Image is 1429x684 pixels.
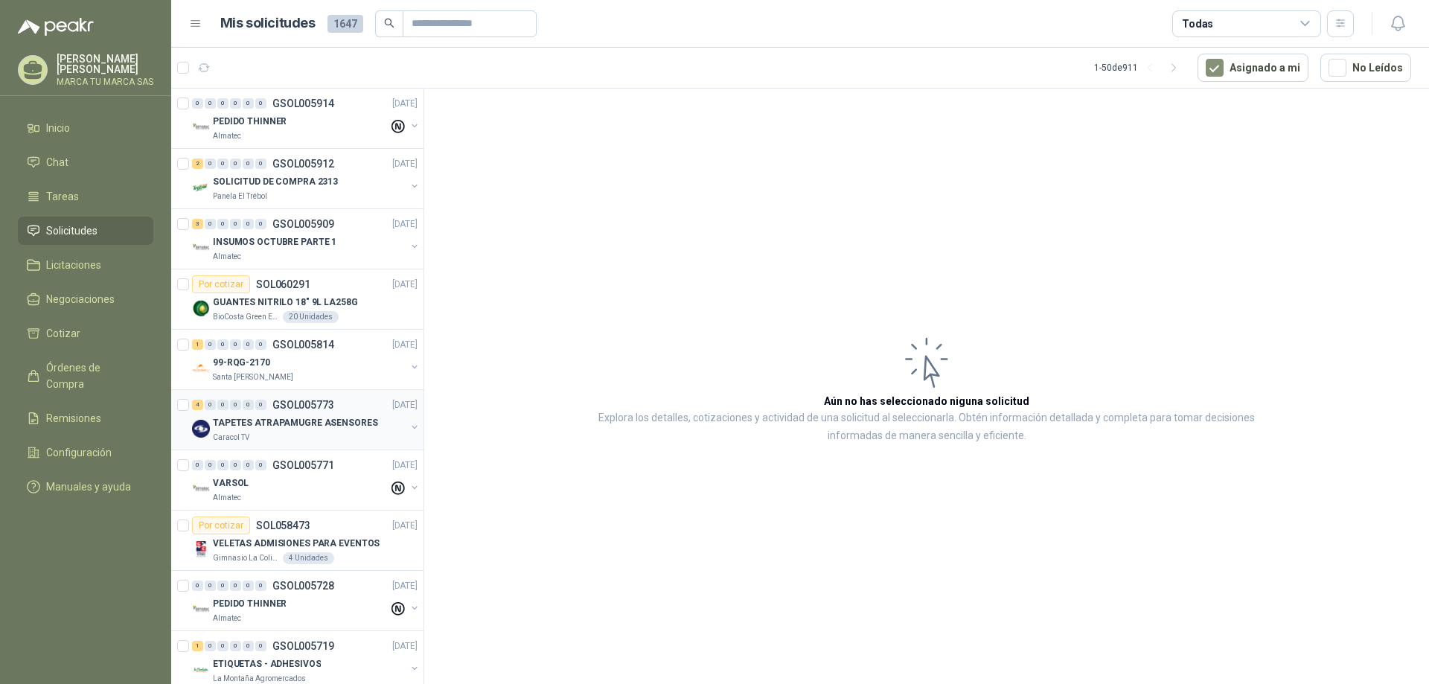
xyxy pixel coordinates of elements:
[46,291,115,307] span: Negociaciones
[46,154,68,170] span: Chat
[18,404,153,432] a: Remisiones
[46,359,139,392] span: Órdenes de Compra
[171,269,423,330] a: Por cotizarSOL060291[DATE] Company LogoGUANTES NITRILO 18" 9L LA258GBioCosta Green Energy S.A.S20...
[230,159,241,169] div: 0
[392,458,418,473] p: [DATE]
[243,641,254,651] div: 0
[230,98,241,109] div: 0
[230,219,241,229] div: 0
[217,460,228,470] div: 0
[192,420,210,438] img: Company Logo
[18,319,153,348] a: Cotizar
[392,579,418,593] p: [DATE]
[192,396,421,444] a: 4 0 0 0 0 0 GSOL005773[DATE] Company LogoTAPETES ATRAPAMUGRE ASENSORESCaracol TV
[192,581,203,591] div: 0
[1320,54,1411,82] button: No Leídos
[205,159,216,169] div: 0
[46,444,112,461] span: Configuración
[205,219,216,229] div: 0
[255,219,266,229] div: 0
[220,13,316,34] h1: Mis solicitudes
[217,641,228,651] div: 0
[46,223,97,239] span: Solicitudes
[243,98,254,109] div: 0
[217,159,228,169] div: 0
[1198,54,1308,82] button: Asignado a mi
[217,98,228,109] div: 0
[213,311,280,323] p: BioCosta Green Energy S.A.S
[18,285,153,313] a: Negociaciones
[213,235,336,249] p: INSUMOS OCTUBRE PARTE 1
[205,581,216,591] div: 0
[18,354,153,398] a: Órdenes de Compra
[213,371,293,383] p: Santa [PERSON_NAME]
[255,339,266,350] div: 0
[392,217,418,231] p: [DATE]
[192,239,210,257] img: Company Logo
[230,339,241,350] div: 0
[192,179,210,196] img: Company Logo
[192,95,421,142] a: 0 0 0 0 0 0 GSOL005914[DATE] Company LogoPEDIDO THINNERAlmatec
[213,552,280,564] p: Gimnasio La Colina
[213,130,241,142] p: Almatec
[192,275,250,293] div: Por cotizar
[192,336,421,383] a: 1 0 0 0 0 0 GSOL005814[DATE] Company Logo99-RQG-2170Santa [PERSON_NAME]
[392,157,418,171] p: [DATE]
[192,155,421,202] a: 2 0 0 0 0 0 GSOL005912[DATE] Company LogoSOLICITUD DE COMPRA 2313Panela El Trébol
[192,98,203,109] div: 0
[213,416,378,430] p: TAPETES ATRAPAMUGRE ASENSORES
[272,339,334,350] p: GSOL005814
[217,581,228,591] div: 0
[192,540,210,558] img: Company Logo
[213,251,241,263] p: Almatec
[192,118,210,136] img: Company Logo
[243,219,254,229] div: 0
[205,641,216,651] div: 0
[192,460,203,470] div: 0
[243,159,254,169] div: 0
[46,188,79,205] span: Tareas
[213,613,241,624] p: Almatec
[213,191,267,202] p: Panela El Trébol
[256,520,310,531] p: SOL058473
[217,400,228,410] div: 0
[46,325,80,342] span: Cotizar
[18,18,94,36] img: Logo peakr
[205,339,216,350] div: 0
[192,641,203,651] div: 1
[18,251,153,279] a: Licitaciones
[213,432,249,444] p: Caracol TV
[46,410,101,426] span: Remisiones
[192,661,210,679] img: Company Logo
[243,339,254,350] div: 0
[255,159,266,169] div: 0
[18,182,153,211] a: Tareas
[213,175,338,189] p: SOLICITUD DE COMPRA 2313
[192,339,203,350] div: 1
[392,338,418,352] p: [DATE]
[192,159,203,169] div: 2
[217,219,228,229] div: 0
[392,97,418,111] p: [DATE]
[824,393,1029,409] h3: Aún no has seleccionado niguna solicitud
[18,114,153,142] a: Inicio
[213,657,321,671] p: ETIQUETAS - ADHESIVOS
[213,597,287,611] p: PEDIDO THINNER
[217,339,228,350] div: 0
[192,215,421,263] a: 3 0 0 0 0 0 GSOL005909[DATE] Company LogoINSUMOS OCTUBRE PARTE 1Almatec
[57,77,153,86] p: MARCA TU MARCA SAS
[213,537,380,551] p: VELETAS ADMISIONES PARA EVENTOS
[230,641,241,651] div: 0
[192,601,210,619] img: Company Logo
[230,581,241,591] div: 0
[255,641,266,651] div: 0
[283,552,334,564] div: 4 Unidades
[230,460,241,470] div: 0
[46,479,131,495] span: Manuales y ayuda
[392,519,418,533] p: [DATE]
[230,400,241,410] div: 0
[46,120,70,136] span: Inicio
[213,356,270,370] p: 99-RQG-2170
[18,217,153,245] a: Solicitudes
[573,409,1280,445] p: Explora los detalles, cotizaciones y actividad de una solicitud al seleccionarla. Obtén informaci...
